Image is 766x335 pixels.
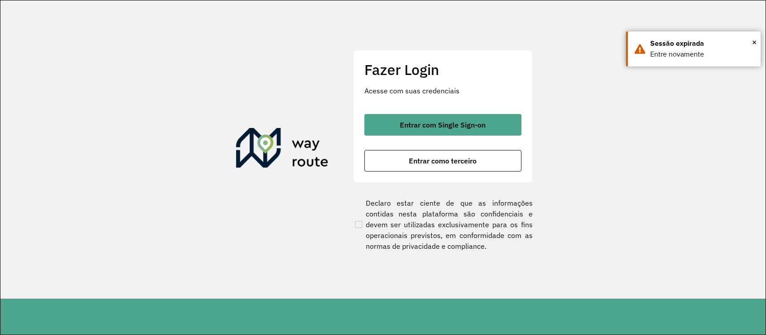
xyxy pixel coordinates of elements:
[353,198,533,251] label: Declaro estar ciente de que as informações contidas nesta plataforma são confidenciais e devem se...
[364,114,521,136] button: button
[364,150,521,172] button: button
[752,35,757,49] button: Close
[236,128,328,171] img: Roteirizador AmbevTech
[752,35,757,49] span: ×
[400,121,486,128] span: Entrar com Single Sign-on
[650,49,754,60] div: Entre novamente
[364,85,521,96] p: Acesse com suas credenciais
[364,61,521,78] h2: Fazer Login
[650,38,754,49] div: Sessão expirada
[409,157,477,164] span: Entrar como terceiro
